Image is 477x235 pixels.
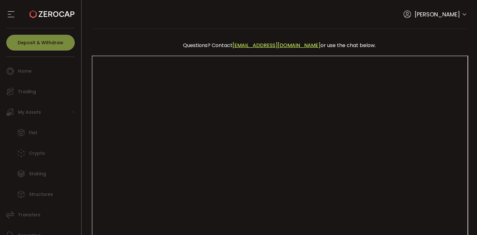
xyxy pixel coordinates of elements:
[29,128,37,137] span: Fiat
[29,149,45,158] span: Crypto
[233,42,321,49] a: [EMAIL_ADDRESS][DOMAIN_NAME]
[415,10,460,19] span: [PERSON_NAME]
[18,210,40,220] span: Transfers
[29,190,53,199] span: Structures
[95,38,464,52] div: Questions? Contact or use the chat below.
[18,67,32,76] span: Home
[29,169,46,178] span: Staking
[18,40,63,45] span: Deposit & Withdraw
[18,87,36,96] span: Trading
[6,35,75,51] button: Deposit & Withdraw
[18,108,41,117] span: My Assets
